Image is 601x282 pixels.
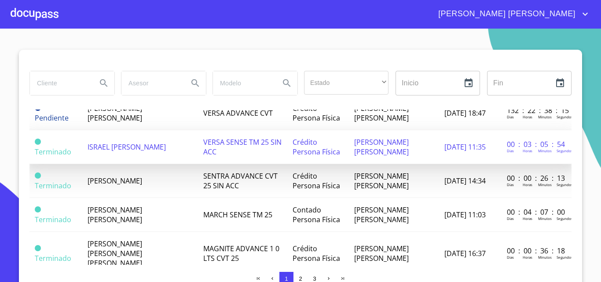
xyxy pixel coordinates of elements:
div: ​ [304,71,388,95]
p: Minutos [538,182,552,187]
span: ISRAEL [PERSON_NAME] [88,142,166,152]
p: Minutos [538,148,552,153]
span: VERSA SENSE TM 25 SIN ACC [203,137,282,157]
span: [PERSON_NAME] [PERSON_NAME] [88,205,142,224]
span: VERSA ADVANCE CVT [203,108,273,118]
span: [DATE] 11:35 [444,142,486,152]
span: Terminado [35,245,41,251]
button: Search [276,73,297,94]
p: 132 : 22 : 38 : 15 [507,106,566,115]
span: Crédito Persona Física [293,244,340,263]
span: Crédito Persona Física [293,137,340,157]
p: Horas [523,182,532,187]
input: search [213,71,273,95]
span: Terminado [35,206,41,212]
p: Segundos [557,182,573,187]
span: Terminado [35,172,41,179]
span: [DATE] 14:34 [444,176,486,186]
p: 00 : 00 : 26 : 13 [507,173,566,183]
p: Minutos [538,216,552,221]
p: Horas [523,148,532,153]
span: [PERSON_NAME] [PERSON_NAME] [432,7,580,21]
span: MARCH SENSE TM 25 [203,210,272,220]
p: 00 : 03 : 05 : 54 [507,139,566,149]
span: [PERSON_NAME] [PERSON_NAME] [354,137,409,157]
p: 00 : 04 : 07 : 00 [507,207,566,217]
p: Horas [523,114,532,119]
span: 3 [313,275,316,282]
span: [PERSON_NAME] [PERSON_NAME] [PERSON_NAME] [88,239,142,268]
button: Search [93,73,114,94]
span: 1 [285,275,288,282]
span: Terminado [35,215,71,224]
span: 2 [299,275,302,282]
span: [PERSON_NAME] [PERSON_NAME] [354,244,409,263]
span: [DATE] 18:47 [444,108,486,118]
p: Segundos [557,216,573,221]
p: Dias [507,148,514,153]
span: Terminado [35,147,71,157]
span: [DATE] 16:37 [444,249,486,258]
p: Horas [523,216,532,221]
p: Minutos [538,114,552,119]
p: Dias [507,255,514,260]
p: Dias [507,182,514,187]
span: Terminado [35,253,71,263]
p: Minutos [538,255,552,260]
span: MAGNITE ADVANCE 1 0 LTS CVT 25 [203,244,279,263]
span: SENTRA ADVANCE CVT 25 SIN ACC [203,171,278,190]
span: [PERSON_NAME] [PERSON_NAME] [354,171,409,190]
span: Crédito Persona Física [293,171,340,190]
button: Search [185,73,206,94]
span: [PERSON_NAME] [PERSON_NAME] [354,205,409,224]
span: [DATE] 11:03 [444,210,486,220]
p: Dias [507,114,514,119]
span: Crédito Persona Física [293,103,340,123]
span: [PERSON_NAME] [88,176,142,186]
span: Terminado [35,181,71,190]
p: Segundos [557,255,573,260]
span: Pendiente [35,113,69,123]
input: search [121,71,181,95]
input: search [30,71,90,95]
span: Terminado [35,139,41,145]
span: [PERSON_NAME] [PERSON_NAME] [88,103,142,123]
span: Contado Persona Física [293,205,340,224]
p: Segundos [557,114,573,119]
p: Dias [507,216,514,221]
p: Segundos [557,148,573,153]
p: 00 : 00 : 36 : 18 [507,246,566,256]
button: account of current user [432,7,590,21]
p: Horas [523,255,532,260]
span: [PERSON_NAME] [PERSON_NAME] [354,103,409,123]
